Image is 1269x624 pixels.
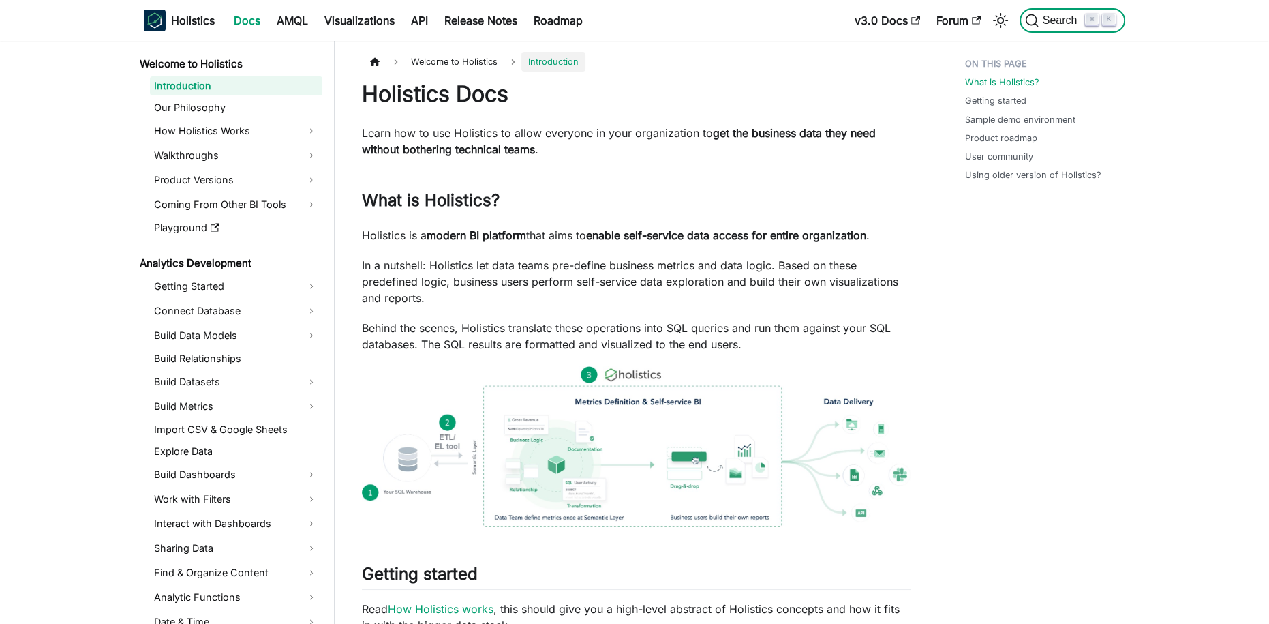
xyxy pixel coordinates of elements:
a: Getting started [965,94,1026,107]
a: Build Relationships [150,349,322,368]
a: Sharing Data [150,537,322,559]
img: How Holistics fits in your Data Stack [362,366,911,527]
a: Using older version of Holistics? [965,168,1101,181]
a: How Holistics Works [150,120,322,142]
a: Introduction [150,76,322,95]
a: Work with Filters [150,488,322,510]
strong: modern BI platform [427,228,526,242]
span: Introduction [521,52,585,72]
a: Interact with Dashboards [150,513,322,535]
a: Build Datasets [150,371,322,393]
a: Build Dashboards [150,464,322,486]
a: AMQL [269,10,316,31]
a: Welcome to Holistics [136,55,322,74]
kbd: ⌘ [1085,14,1099,26]
a: Forum [928,10,989,31]
nav: Breadcrumbs [362,52,911,72]
a: User community [965,150,1033,163]
a: Find & Organize Content [150,562,322,584]
strong: enable self-service data access for entire organization [586,228,866,242]
a: Analytic Functions [150,586,322,608]
a: What is Holistics? [965,76,1039,89]
a: Our Philosophy [150,98,322,117]
a: v3.0 Docs [846,10,928,31]
a: API [403,10,436,31]
p: In a nutshell: Holistics let data teams pre-define business metrics and data logic. Based on thes... [362,257,911,306]
button: Search (Command+K) [1020,8,1125,33]
img: Holistics [144,10,166,31]
span: Welcome to Holistics [404,52,504,72]
a: Explore Data [150,442,322,461]
a: Release Notes [436,10,525,31]
a: Playground [150,218,322,237]
kbd: K [1102,14,1116,26]
h1: Holistics Docs [362,80,911,108]
a: Product roadmap [965,132,1037,145]
a: Visualizations [316,10,403,31]
a: Connect Database [150,300,322,322]
a: How Holistics works [388,602,493,616]
button: Switch between dark and light mode (currently light mode) [990,10,1011,31]
a: Getting Started [150,276,322,297]
b: Holistics [171,12,215,29]
p: Learn how to use Holistics to allow everyone in your organization to . [362,125,911,158]
p: Holistics is a that aims to . [362,227,911,243]
a: Docs [226,10,269,31]
a: HolisticsHolistics [144,10,215,31]
a: Coming From Other BI Tools [150,194,322,216]
a: Roadmap [525,10,591,31]
nav: Docs sidebar [130,41,335,624]
a: Product Versions [150,169,322,191]
a: Home page [362,52,388,72]
p: Behind the scenes, Holistics translate these operations into SQL queries and run them against you... [362,320,911,353]
a: Sample demo environment [965,113,1075,126]
a: Build Data Models [150,325,322,346]
h2: Getting started [362,564,911,590]
a: Import CSV & Google Sheets [150,420,322,439]
h2: What is Holistics? [362,190,911,216]
a: Walkthroughs [150,145,322,166]
a: Build Metrics [150,396,322,417]
span: Search [1039,14,1086,27]
a: Analytics Development [136,254,322,273]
